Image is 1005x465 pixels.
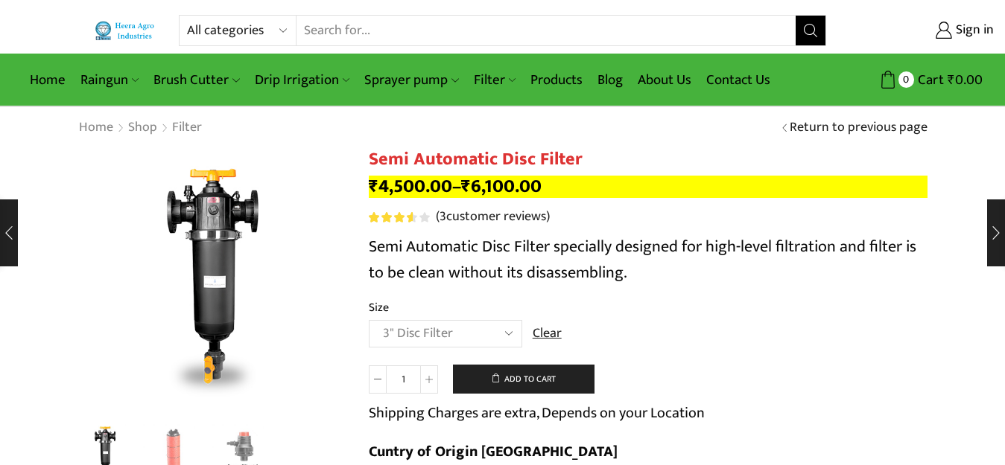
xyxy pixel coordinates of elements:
div: 1 / 3 [78,149,346,417]
h1: Semi Automatic Disc Filter [369,149,928,170]
bdi: 0.00 [948,68,983,92]
a: (3customer reviews) [436,208,550,227]
a: Sign in [849,17,994,44]
a: Blog [590,62,630,97]
div: Rated 3.67 out of 5 [369,212,429,222]
a: 0 Cart ₹0.00 [841,66,983,94]
input: Product quantity [387,365,420,394]
a: Raingun [73,62,146,97]
span: Sign in [952,21,994,40]
a: Brush Cutter [146,62,247,97]
input: Search for... [297,16,796,45]
span: Rated out of 5 based on customer ratings [369,212,413,222]
a: Clear options [533,324,562,344]
a: Filter [171,118,203,138]
a: Sprayer pump [357,62,466,97]
p: – [369,176,928,198]
span: Cart [914,70,944,90]
bdi: 6,100.00 [461,171,542,202]
a: Products [523,62,590,97]
a: Shop [127,118,158,138]
a: Home [22,62,73,97]
a: Home [78,118,114,138]
a: Contact Us [699,62,778,97]
a: Drip Irrigation [247,62,357,97]
span: Semi Automatic Disc Filter specially designed for high-level filtration and filter is to be clean... [369,233,916,286]
span: ₹ [461,171,471,202]
bdi: 4,500.00 [369,171,452,202]
button: Search button [796,16,825,45]
span: 3 [369,212,432,222]
span: 0 [898,71,914,87]
a: About Us [630,62,699,97]
a: Filter [466,62,523,97]
b: Cuntry of Origin [GEOGRAPHIC_DATA] [369,439,618,464]
nav: Breadcrumb [78,118,203,138]
button: Add to cart [453,365,595,394]
span: ₹ [369,171,378,202]
span: 3 [440,205,446,228]
a: Return to previous page [790,118,928,138]
span: ₹ [948,68,955,92]
label: Size [369,299,389,316]
img: Semi Automatic Disc Filter [78,149,346,417]
p: Shipping Charges are extra, Depends on your Location [369,401,705,425]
